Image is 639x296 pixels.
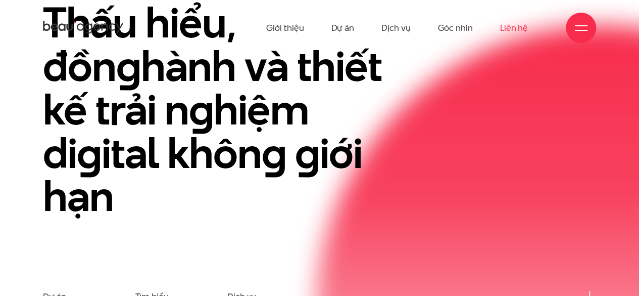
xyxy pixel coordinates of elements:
[262,123,286,183] en: g
[116,36,141,96] en: g
[43,1,407,218] h1: Thấu hiểu, đồn hành và thiết kế trải n hiệm di ital khôn iới hạn
[77,123,102,183] en: g
[295,123,320,183] en: g
[189,80,214,139] en: g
